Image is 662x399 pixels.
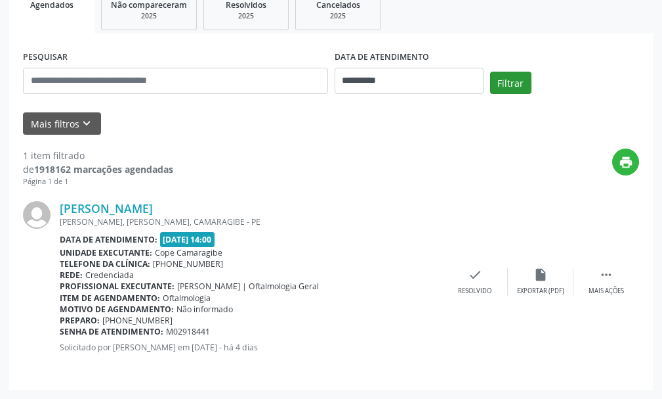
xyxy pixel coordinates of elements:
div: 1 item filtrado [23,149,173,162]
div: [PERSON_NAME], [PERSON_NAME], CAMARAGIBE - PE [60,216,442,227]
div: 2025 [111,11,187,21]
b: Telefone da clínica: [60,258,150,270]
button: print [612,149,639,176]
a: [PERSON_NAME] [60,201,153,216]
button: Filtrar [490,72,531,94]
b: Data de atendimento: [60,234,157,245]
div: de [23,162,173,176]
div: Página 1 de 1 [23,176,173,187]
img: img [23,201,51,229]
label: PESQUISAR [23,47,68,68]
b: Senha de atendimento: [60,326,163,337]
span: [DATE] 14:00 [160,232,215,247]
i: keyboard_arrow_down [79,116,94,131]
b: Motivo de agendamento: [60,304,174,315]
i:  [599,268,613,282]
i: check [468,268,482,282]
div: Exportar (PDF) [517,287,564,296]
span: Não informado [176,304,233,315]
span: [PHONE_NUMBER] [102,315,173,326]
span: Oftalmologia [163,293,211,304]
b: Item de agendamento: [60,293,160,304]
div: 2025 [305,11,371,21]
div: 2025 [213,11,279,21]
span: Cope Camaragibe [155,247,222,258]
b: Unidade executante: [60,247,152,258]
span: [PERSON_NAME] | Oftalmologia Geral [177,281,319,292]
div: Mais ações [589,287,624,296]
div: Resolvido [458,287,491,296]
strong: 1918162 marcações agendadas [34,163,173,176]
i: print [619,155,633,170]
button: Mais filtroskeyboard_arrow_down [23,112,101,135]
b: Preparo: [60,315,100,326]
p: Solicitado por [PERSON_NAME] em [DATE] - há 4 dias [60,342,442,353]
i: insert_drive_file [533,268,548,282]
span: [PHONE_NUMBER] [153,258,223,270]
b: Rede: [60,270,83,281]
label: DATA DE ATENDIMENTO [335,47,429,68]
span: Credenciada [85,270,134,281]
span: M02918441 [166,326,210,337]
b: Profissional executante: [60,281,175,292]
